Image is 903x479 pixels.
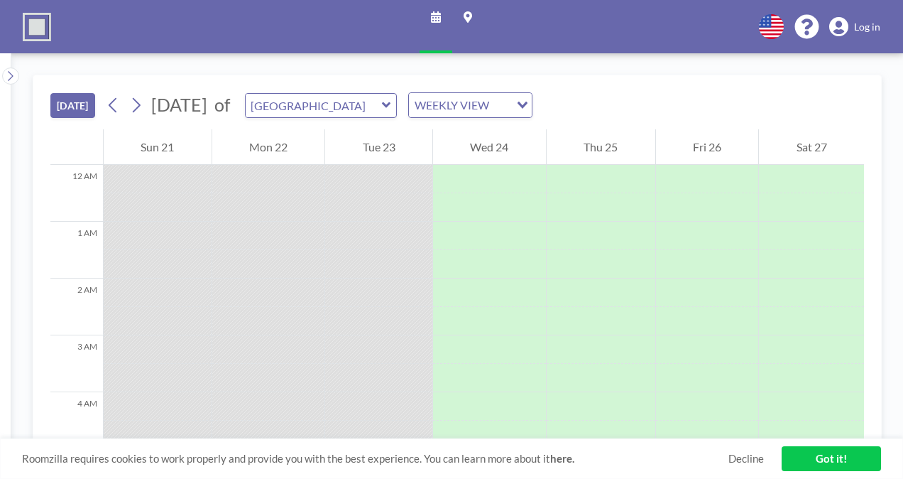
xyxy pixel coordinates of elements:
[151,94,207,115] span: [DATE]
[547,129,655,165] div: Thu 25
[409,93,532,117] div: Search for option
[50,93,95,118] button: [DATE]
[325,129,432,165] div: Tue 23
[759,129,864,165] div: Sat 27
[212,129,325,165] div: Mon 22
[50,392,103,449] div: 4 AM
[656,129,759,165] div: Fri 26
[782,446,881,471] a: Got it!
[550,452,574,465] a: here.
[214,94,230,116] span: of
[50,335,103,392] div: 3 AM
[22,452,728,465] span: Roomzilla requires cookies to work properly and provide you with the best experience. You can lea...
[728,452,764,465] a: Decline
[50,165,103,222] div: 12 AM
[854,21,880,33] span: Log in
[104,129,212,165] div: Sun 21
[433,129,546,165] div: Wed 24
[23,13,51,41] img: organization-logo
[50,222,103,279] div: 1 AM
[829,17,880,37] a: Log in
[493,96,508,114] input: Search for option
[50,279,103,335] div: 2 AM
[246,94,382,117] input: Vista Meeting Room
[412,96,492,114] span: WEEKLY VIEW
